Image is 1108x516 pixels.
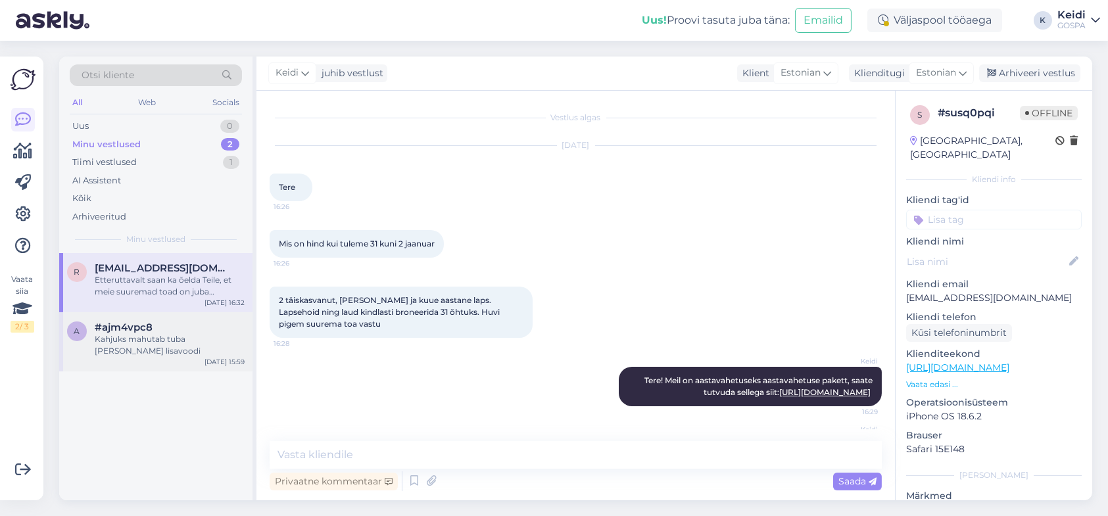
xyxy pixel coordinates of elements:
[274,339,323,348] span: 16:28
[906,410,1082,423] p: iPhone OS 18.6.2
[11,67,36,92] img: Askly Logo
[916,66,956,80] span: Estonian
[72,210,126,223] div: Arhiveeritud
[938,105,1020,121] div: # susq0pqi
[829,407,878,417] span: 16:29
[270,139,882,151] div: [DATE]
[74,267,80,277] span: r
[795,8,852,33] button: Emailid
[906,442,1082,456] p: Safari 15E148
[11,273,34,333] div: Vaata siia
[906,347,1082,361] p: Klienditeekond
[829,425,878,434] span: Keidi
[910,134,1055,162] div: [GEOGRAPHIC_DATA], [GEOGRAPHIC_DATA]
[95,333,245,357] div: Kahjuks mahutab tuba [PERSON_NAME] lisavoodi
[1057,10,1086,20] div: Keidi
[906,324,1012,342] div: Küsi telefoninumbrit
[906,193,1082,207] p: Kliendi tag'id
[1034,11,1052,30] div: K
[72,174,121,187] div: AI Assistent
[74,326,80,336] span: a
[72,156,137,169] div: Tiimi vestlused
[270,473,398,490] div: Privaatne kommentaar
[126,233,185,245] span: Minu vestlused
[781,66,821,80] span: Estonian
[979,64,1080,82] div: Arhiveeri vestlus
[72,138,141,151] div: Minu vestlused
[906,429,1082,442] p: Brauser
[849,66,905,80] div: Klienditugi
[906,469,1082,481] div: [PERSON_NAME]
[279,239,435,248] span: Mis on hind kui tuleme 31 kuni 2 jaanuar
[906,379,1082,390] p: Vaata edasi ...
[867,9,1002,32] div: Väljaspool tööaega
[906,235,1082,248] p: Kliendi nimi
[11,321,34,333] div: 2 / 3
[95,262,231,274] span: randines3@gmail.com
[737,66,769,80] div: Klient
[82,68,134,82] span: Otsi kliente
[95,321,153,333] span: #ajm4vpc8
[906,362,1009,373] a: [URL][DOMAIN_NAME]
[316,66,383,80] div: juhib vestlust
[1057,10,1100,31] a: KeidiGOSPA
[72,192,91,205] div: Kõik
[829,356,878,366] span: Keidi
[1057,20,1086,31] div: GOSPA
[72,120,89,133] div: Uus
[223,156,239,169] div: 1
[642,12,790,28] div: Proovi tasuta juba täna:
[276,66,299,80] span: Keidi
[906,277,1082,291] p: Kliendi email
[906,291,1082,305] p: [EMAIL_ADDRESS][DOMAIN_NAME]
[95,274,245,298] div: Etteruttavalt saan ka õelda Teile, et meie suuremad toad on juba väljamüüdud( peretoad ja sviidid...
[906,174,1082,185] div: Kliendi info
[220,120,239,133] div: 0
[279,295,504,329] span: 2 täiskasvanut, [PERSON_NAME] ja kuue aastane laps. Lapsehoid ning laud kindlasti broneerida 31 õ...
[70,94,85,111] div: All
[906,310,1082,324] p: Kliendi telefon
[644,375,875,397] span: Tere! Meil on aastavahetuseks aastavahetuse pakett, saate tutvuda sellega siit:
[205,357,245,367] div: [DATE] 15:59
[136,94,159,111] div: Web
[274,258,323,268] span: 16:26
[205,298,245,308] div: [DATE] 16:32
[221,138,239,151] div: 2
[210,94,242,111] div: Socials
[906,396,1082,410] p: Operatsioonisüsteem
[274,202,323,212] span: 16:26
[279,182,295,192] span: Tere
[906,210,1082,229] input: Lisa tag
[779,387,871,397] a: [URL][DOMAIN_NAME]
[907,254,1067,269] input: Lisa nimi
[1020,106,1078,120] span: Offline
[906,489,1082,503] p: Märkmed
[838,475,877,487] span: Saada
[642,14,667,26] b: Uus!
[918,110,923,120] span: s
[270,112,882,124] div: Vestlus algas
